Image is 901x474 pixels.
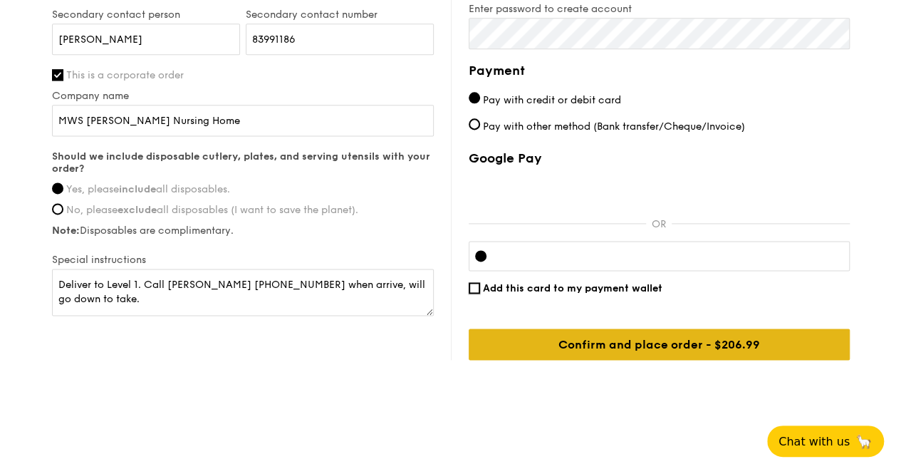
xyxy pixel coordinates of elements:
input: Pay with credit or debit card [469,92,480,103]
span: 🦙 [855,433,873,450]
label: Company name [52,90,434,102]
strong: Should we include disposable cutlery, plates, and serving utensils with your order? [52,150,430,175]
span: Pay with other method (Bank transfer/Cheque/Invoice) [483,120,745,132]
span: Add this card to my payment wallet [483,282,662,294]
span: This is a corporate order [66,69,184,81]
button: Chat with us🦙 [767,426,884,457]
strong: include [119,183,156,195]
span: Pay with credit or debit card [483,93,621,105]
label: Secondary contact person [52,9,240,21]
h4: Payment [469,61,850,81]
iframe: Secure payment button frame [469,175,850,206]
label: Enter password to create account [469,3,850,15]
label: Special instructions [52,254,434,266]
label: Secondary contact number [246,9,434,21]
strong: exclude [118,204,157,216]
iframe: Secure card payment input frame [498,250,843,262]
input: No, pleaseexcludeall disposables (I want to save the planet). [52,203,63,215]
input: Yes, pleaseincludeall disposables. [52,182,63,194]
input: This is a corporate order [52,69,63,81]
span: Yes, please all disposables. [66,183,230,195]
strong: Note: [52,225,80,237]
span: No, please all disposables (I want to save the planet). [66,204,358,216]
label: Disposables are complimentary. [52,225,434,237]
input: Pay with other method (Bank transfer/Cheque/Invoice) [469,118,480,130]
p: OR [646,218,672,230]
label: Google Pay [469,150,850,166]
input: Confirm and place order - $206.99 [469,329,850,360]
span: Chat with us [778,435,850,448]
